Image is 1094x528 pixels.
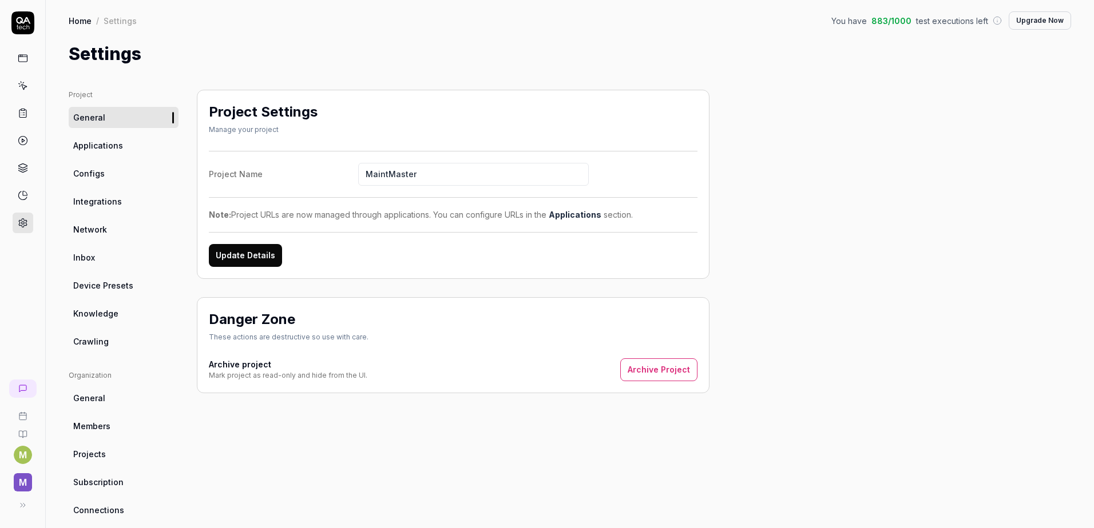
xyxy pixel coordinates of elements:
[73,279,133,291] span: Device Presets
[209,370,367,381] div: Mark project as read-only and hide from the UI.
[209,244,282,267] button: Update Details
[358,163,589,186] input: Project Name
[69,107,179,128] a: General
[73,335,109,347] span: Crawling
[9,379,37,398] a: New conversation
[69,163,179,184] a: Configs
[209,309,295,330] h2: Danger Zone
[69,415,179,437] a: Members
[209,125,318,135] div: Manage your project
[73,111,105,123] span: General
[209,209,697,221] div: Project URLs are now managed through applications. You can configure URLs in the section.
[209,168,358,180] div: Project Name
[73,139,123,151] span: Applications
[69,219,179,240] a: Network
[209,332,368,342] div: These actions are destructive so use with care.
[916,15,988,27] span: test executions left
[73,307,118,319] span: Knowledge
[73,251,95,263] span: Inbox
[69,135,179,156] a: Applications
[73,167,105,179] span: Configs
[69,41,141,67] h1: Settings
[209,102,318,122] h2: Project Settings
[73,195,122,207] span: Integrations
[549,210,601,219] a: Applications
[14,473,32,491] span: M
[871,15,911,27] span: 883 / 1000
[69,247,179,268] a: Inbox
[69,191,179,212] a: Integrations
[73,392,105,404] span: General
[209,358,367,370] h4: Archive project
[69,387,179,409] a: General
[104,15,137,26] div: Settings
[73,420,110,432] span: Members
[69,90,179,100] div: Project
[209,210,231,219] strong: Note:
[14,446,32,464] button: M
[69,499,179,521] a: Connections
[69,15,92,26] a: Home
[5,421,41,439] a: Documentation
[69,443,179,465] a: Projects
[69,303,179,324] a: Knowledge
[5,402,41,421] a: Book a call with us
[620,358,697,381] button: Archive Project
[69,275,179,296] a: Device Presets
[96,15,99,26] div: /
[69,471,179,493] a: Subscription
[69,370,179,381] div: Organization
[5,464,41,494] button: M
[73,504,124,516] span: Connections
[73,448,106,460] span: Projects
[73,223,107,235] span: Network
[831,15,867,27] span: You have
[73,476,124,488] span: Subscription
[1009,11,1071,30] button: Upgrade Now
[69,331,179,352] a: Crawling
